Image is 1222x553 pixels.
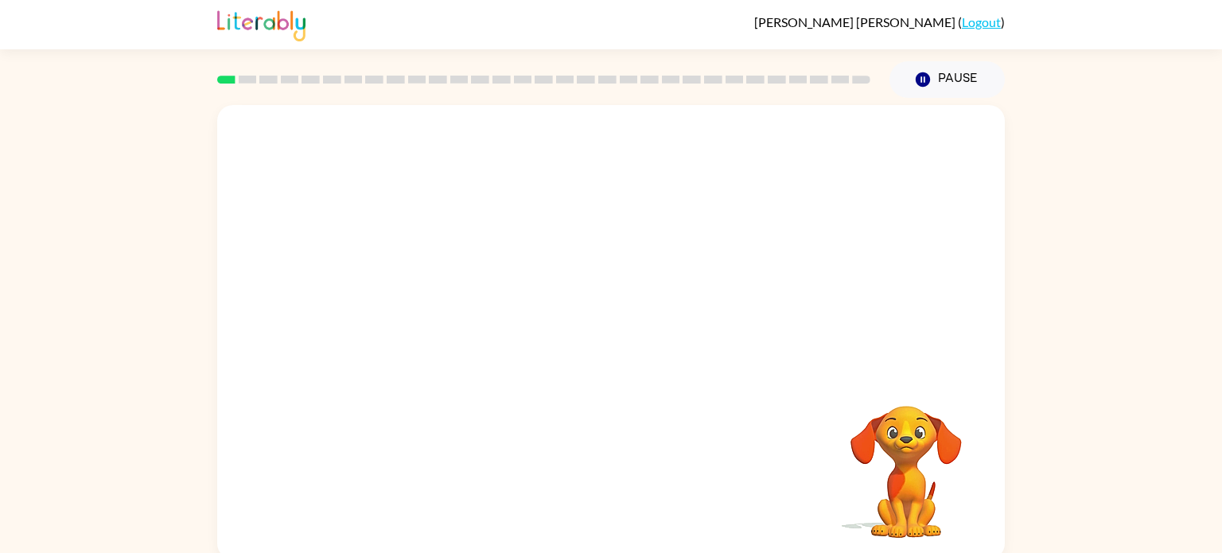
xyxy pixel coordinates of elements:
[962,14,1001,29] a: Logout
[754,14,1005,29] div: ( )
[217,6,305,41] img: Literably
[827,381,986,540] video: Your browser must support playing .mp4 files to use Literably. Please try using another browser.
[754,14,958,29] span: [PERSON_NAME] [PERSON_NAME]
[889,61,1005,98] button: Pause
